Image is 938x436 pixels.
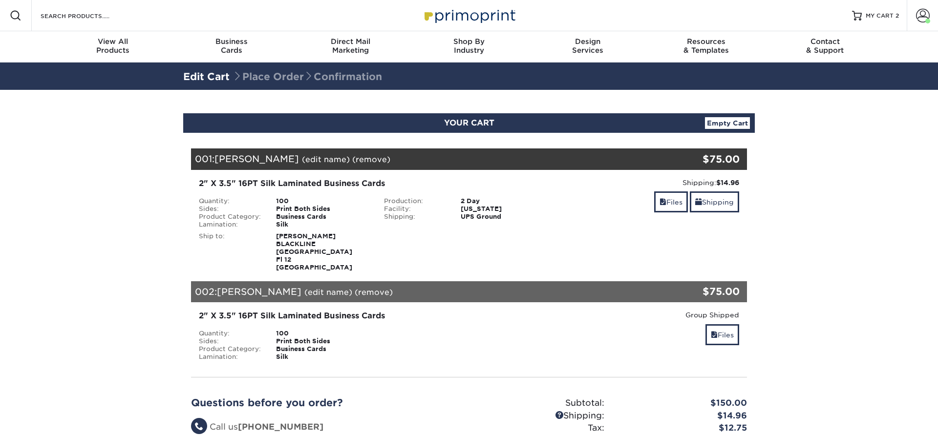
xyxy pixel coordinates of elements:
div: 2" X 3.5" 16PT Silk Laminated Business Cards [199,310,554,322]
span: [PERSON_NAME] [217,286,301,297]
div: UPS Ground [453,213,561,221]
div: Shipping: [377,213,454,221]
strong: [PERSON_NAME] BLACKLINE [GEOGRAPHIC_DATA] Fl 12 [GEOGRAPHIC_DATA] [276,232,352,271]
a: Empty Cart [705,117,750,129]
div: [US_STATE] [453,205,561,213]
div: Quantity: [192,330,269,337]
span: Place Order Confirmation [233,71,382,83]
a: Direct MailMarketing [291,31,410,62]
div: $75.00 [654,284,740,299]
div: Services [528,37,647,55]
a: Contact& Support [766,31,884,62]
a: (remove) [352,155,390,164]
span: files [711,331,718,339]
a: (edit name) [302,155,350,164]
strong: [PHONE_NUMBER] [238,422,323,432]
a: (edit name) [304,288,352,297]
a: DesignServices [528,31,647,62]
img: Primoprint [420,5,518,26]
div: Quantity: [192,197,269,205]
div: & Templates [647,37,766,55]
div: Subtotal: [469,397,612,410]
div: Shipping: [569,178,739,187]
div: Business Cards [269,345,377,353]
span: 2 [895,12,899,19]
span: Contact [766,37,884,46]
div: 002: [191,281,654,303]
div: Print Both Sides [269,337,377,345]
div: Silk [269,353,377,361]
div: Cards [172,37,291,55]
a: (remove) [355,288,393,297]
div: Lamination: [192,221,269,228]
div: Product Category: [192,213,269,221]
div: Product Category: [192,345,269,353]
span: Direct Mail [291,37,410,46]
div: & Support [766,37,884,55]
span: Resources [647,37,766,46]
div: 001: [191,148,654,170]
strong: $14.96 [716,179,739,187]
div: Ship to: [192,232,269,271]
span: View All [54,37,172,46]
input: SEARCH PRODUCTS..... [40,10,135,21]
a: Resources& Templates [647,31,766,62]
span: [PERSON_NAME] [214,153,299,164]
a: Files [705,324,739,345]
a: View AllProducts [54,31,172,62]
div: Production: [377,197,454,205]
div: Business Cards [269,213,377,221]
a: Files [654,191,688,212]
div: Sides: [192,205,269,213]
div: Shipping: [469,410,612,422]
div: $150.00 [612,397,754,410]
div: Tax: [469,422,612,435]
div: Group Shipped [569,310,739,320]
div: Lamination: [192,353,269,361]
li: Call us [191,421,462,434]
div: 2 Day [453,197,561,205]
div: Sides: [192,337,269,345]
div: 100 [269,197,377,205]
a: Shop ByIndustry [410,31,529,62]
span: files [660,198,666,206]
a: Edit Cart [183,71,230,83]
div: Marketing [291,37,410,55]
div: Products [54,37,172,55]
span: MY CART [866,12,894,20]
div: Industry [410,37,529,55]
div: $75.00 [654,152,740,166]
div: 100 [269,330,377,337]
h2: Questions before you order? [191,397,462,409]
div: Silk [269,221,377,228]
div: $14.96 [612,410,754,422]
div: Facility: [377,205,454,213]
span: YOUR CART [444,118,494,127]
div: 2" X 3.5" 16PT Silk Laminated Business Cards [199,178,554,189]
div: $12.75 [612,422,754,435]
a: BusinessCards [172,31,291,62]
span: shipping [695,198,702,206]
a: Shipping [690,191,739,212]
span: Shop By [410,37,529,46]
span: Business [172,37,291,46]
div: Print Both Sides [269,205,377,213]
span: Design [528,37,647,46]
